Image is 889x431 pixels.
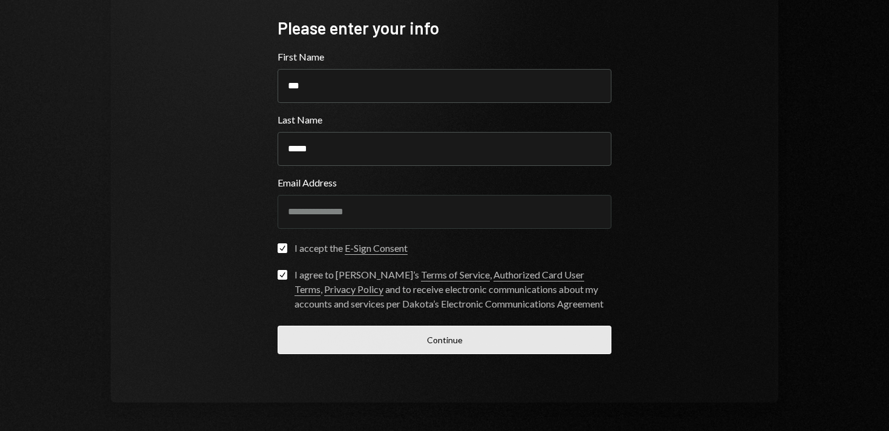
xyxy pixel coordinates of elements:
label: Email Address [278,176,611,190]
a: Privacy Policy [324,283,383,296]
a: Terms of Service [421,269,490,281]
button: I accept the E-Sign Consent [278,243,287,253]
div: I agree to [PERSON_NAME]’s , , and to receive electronic communications about my accounts and ser... [295,268,611,311]
a: E-Sign Consent [345,242,408,255]
a: Authorized Card User Terms [295,269,584,296]
label: First Name [278,50,611,64]
button: Continue [278,326,611,354]
label: Last Name [278,113,611,127]
div: I accept the [295,241,408,255]
button: I agree to [PERSON_NAME]’s Terms of Service, Authorized Card User Terms, Privacy Policy and to re... [278,270,287,280]
div: Please enter your info [278,16,611,40]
